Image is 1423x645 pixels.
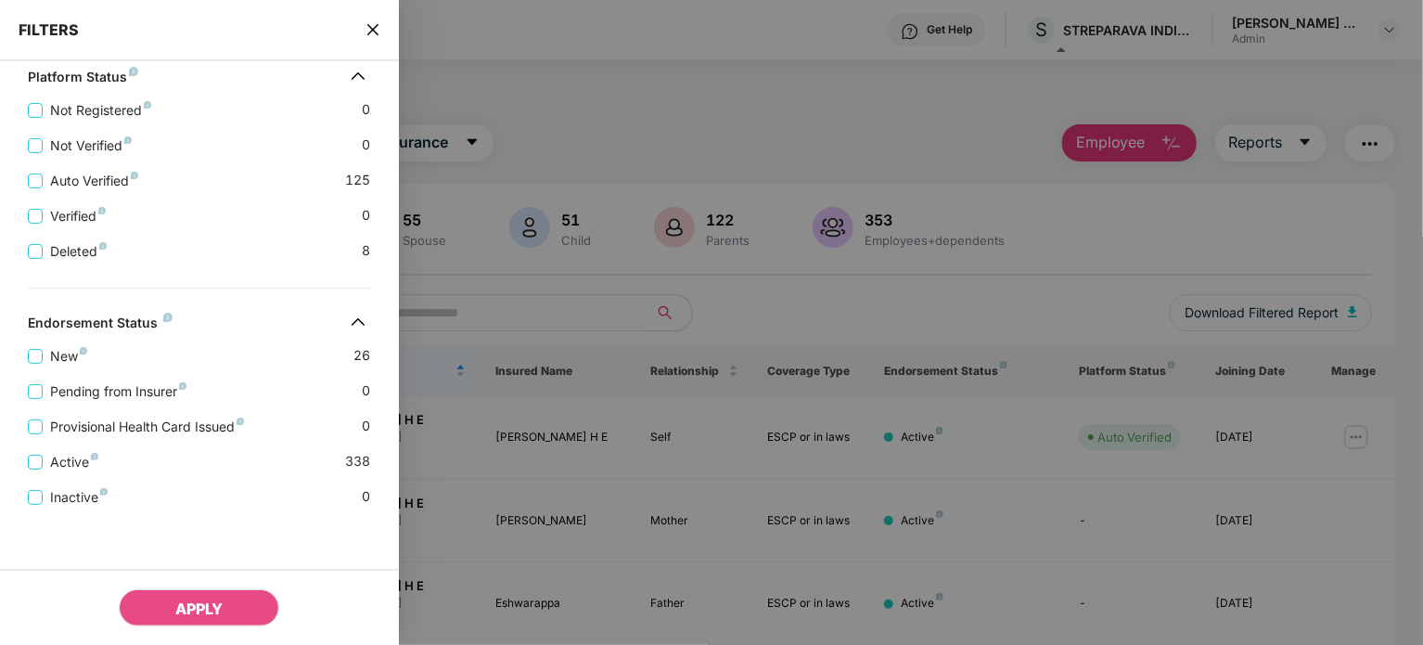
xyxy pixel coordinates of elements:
img: svg+xml;base64,PHN2ZyB4bWxucz0iaHR0cDovL3d3dy53My5vcmcvMjAwMC9zdmciIHdpZHRoPSI4IiBoZWlnaHQ9IjgiIH... [98,207,106,214]
span: Not Verified [43,135,139,156]
img: svg+xml;base64,PHN2ZyB4bWxucz0iaHR0cDovL3d3dy53My5vcmcvMjAwMC9zdmciIHdpZHRoPSI4IiBoZWlnaHQ9IjgiIH... [99,242,107,250]
span: FILTERS [19,20,79,39]
img: svg+xml;base64,PHN2ZyB4bWxucz0iaHR0cDovL3d3dy53My5vcmcvMjAwMC9zdmciIHdpZHRoPSI4IiBoZWlnaHQ9IjgiIH... [129,67,138,76]
span: Deleted [43,241,114,262]
span: 0 [363,205,371,226]
img: svg+xml;base64,PHN2ZyB4bWxucz0iaHR0cDovL3d3dy53My5vcmcvMjAwMC9zdmciIHdpZHRoPSI4IiBoZWlnaHQ9IjgiIH... [80,347,87,355]
span: 0 [363,486,371,508]
span: Pending from Insurer [43,381,194,402]
span: Provisional Health Card Issued [43,417,251,437]
img: svg+xml;base64,PHN2ZyB4bWxucz0iaHR0cDovL3d3dy53My5vcmcvMjAwMC9zdmciIHdpZHRoPSI4IiBoZWlnaHQ9IjgiIH... [163,313,173,322]
span: 26 [354,345,371,367]
img: svg+xml;base64,PHN2ZyB4bWxucz0iaHR0cDovL3d3dy53My5vcmcvMjAwMC9zdmciIHdpZHRoPSIzMiIgaGVpZ2h0PSIzMi... [343,61,373,91]
span: Active [43,452,106,472]
span: Verified [43,206,113,226]
div: Endorsement Status [28,315,173,337]
img: svg+xml;base64,PHN2ZyB4bWxucz0iaHR0cDovL3d3dy53My5vcmcvMjAwMC9zdmciIHdpZHRoPSI4IiBoZWlnaHQ9IjgiIH... [237,418,244,425]
span: 0 [363,416,371,437]
img: svg+xml;base64,PHN2ZyB4bWxucz0iaHR0cDovL3d3dy53My5vcmcvMjAwMC9zdmciIHdpZHRoPSIzMiIgaGVpZ2h0PSIzMi... [343,307,373,337]
span: close [365,20,380,39]
img: svg+xml;base64,PHN2ZyB4bWxucz0iaHR0cDovL3d3dy53My5vcmcvMjAwMC9zdmciIHdpZHRoPSI4IiBoZWlnaHQ9IjgiIH... [144,101,151,109]
span: Not Registered [43,100,159,121]
span: 8 [363,240,371,262]
span: 0 [363,99,371,121]
span: 0 [363,135,371,156]
span: 125 [346,170,371,191]
img: svg+xml;base64,PHN2ZyB4bWxucz0iaHR0cDovL3d3dy53My5vcmcvMjAwMC9zdmciIHdpZHRoPSI4IiBoZWlnaHQ9IjgiIH... [131,172,138,179]
img: svg+xml;base64,PHN2ZyB4bWxucz0iaHR0cDovL3d3dy53My5vcmcvMjAwMC9zdmciIHdpZHRoPSI4IiBoZWlnaHQ9IjgiIH... [100,488,108,496]
span: 338 [346,451,371,472]
img: svg+xml;base64,PHN2ZyB4bWxucz0iaHR0cDovL3d3dy53My5vcmcvMjAwMC9zdmciIHdpZHRoPSI4IiBoZWlnaHQ9IjgiIH... [179,382,186,390]
span: New [43,346,95,367]
span: Inactive [43,487,115,508]
img: svg+xml;base64,PHN2ZyB4bWxucz0iaHR0cDovL3d3dy53My5vcmcvMjAwMC9zdmciIHdpZHRoPSI4IiBoZWlnaHQ9IjgiIH... [91,453,98,460]
div: Platform Status [28,69,138,91]
span: Auto Verified [43,171,146,191]
span: APPLY [175,600,223,618]
span: 0 [363,381,371,402]
img: svg+xml;base64,PHN2ZyB4bWxucz0iaHR0cDovL3d3dy53My5vcmcvMjAwMC9zdmciIHdpZHRoPSI4IiBoZWlnaHQ9IjgiIH... [124,136,132,144]
button: APPLY [119,589,279,626]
